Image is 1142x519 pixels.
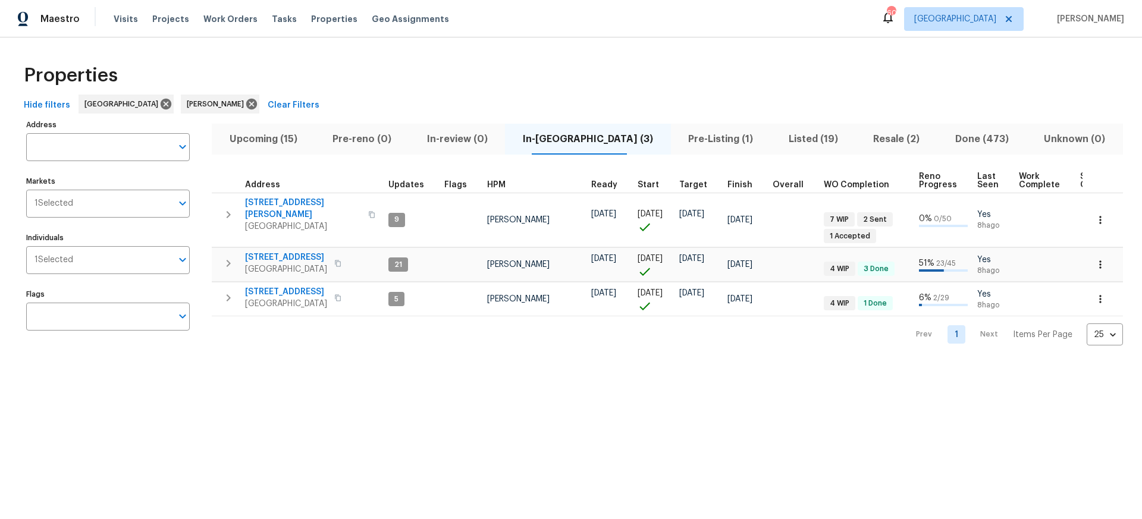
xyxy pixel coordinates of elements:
span: [DATE] [727,295,752,303]
span: [STREET_ADDRESS] [245,251,327,263]
div: 60 [887,7,895,19]
span: Work Orders [203,13,258,25]
nav: Pagination Navigation [905,323,1123,345]
span: Overall [773,181,804,189]
div: Target renovation project end date [679,181,718,189]
span: Ready [591,181,617,189]
span: [DATE] [591,289,616,297]
span: Reno Progress [919,172,957,189]
span: [GEOGRAPHIC_DATA] [245,263,327,275]
span: [DATE] [638,289,663,297]
span: 51 % [919,259,934,268]
span: 1 Selected [34,199,73,209]
span: 2 Sent [858,215,892,225]
span: [PERSON_NAME] [487,260,550,269]
td: Project started on time [633,282,674,316]
span: [STREET_ADDRESS] [245,286,327,298]
span: [DATE] [638,210,663,218]
span: Updates [388,181,424,189]
span: In-[GEOGRAPHIC_DATA] (3) [512,131,663,147]
span: [PERSON_NAME] [1052,13,1124,25]
span: [GEOGRAPHIC_DATA] [245,221,361,232]
span: Target [679,181,707,189]
span: 1 Accepted [825,231,875,241]
span: [DATE] [679,210,704,218]
label: Individuals [26,234,190,241]
td: Project started on time [633,248,674,282]
span: [DATE] [727,260,752,269]
button: Open [174,308,191,325]
span: 23 / 45 [936,260,956,267]
span: Yes [977,209,1009,221]
span: Listed (19) [778,131,848,147]
span: 21 [390,260,407,270]
span: 9 [390,215,404,225]
span: 0 / 50 [934,215,952,222]
span: [DATE] [679,254,704,263]
span: Start [638,181,659,189]
span: Hide filters [24,98,70,113]
span: [DATE] [679,289,704,297]
span: 8h ago [977,266,1009,276]
button: Clear Filters [263,95,324,117]
div: [GEOGRAPHIC_DATA] [79,95,174,114]
span: Geo Assignments [372,13,449,25]
span: Last Seen [977,172,999,189]
span: Clear Filters [268,98,319,113]
button: Open [174,139,191,155]
span: Pre-Listing (1) [678,131,764,147]
span: Setup Complete [1080,172,1121,189]
span: Unknown (0) [1034,131,1116,147]
label: Flags [26,291,190,298]
div: Earliest renovation start date (first business day after COE or Checkout) [591,181,628,189]
label: Markets [26,178,190,185]
span: Yes [977,288,1009,300]
span: Visits [114,13,138,25]
span: Tasks [272,15,297,23]
span: [DATE] [638,254,663,263]
span: Finish [727,181,752,189]
span: [STREET_ADDRESS][PERSON_NAME] [245,197,361,221]
button: Open [174,251,191,268]
span: Done (473) [945,131,1019,147]
span: Pre-reno (0) [322,131,401,147]
td: Project started on time [633,193,674,247]
span: 5 [390,294,403,304]
span: 1 Selected [34,255,73,265]
span: 4 WIP [825,264,854,274]
span: Projects [152,13,189,25]
span: 1 Done [859,298,892,309]
label: Address [26,121,190,128]
span: [GEOGRAPHIC_DATA] [245,298,327,310]
div: 25 [1087,319,1123,350]
span: Yes [977,254,1009,266]
span: [DATE] [727,216,752,224]
span: 0 % [919,215,932,223]
span: 4 WIP [825,298,854,309]
span: Properties [311,13,357,25]
span: [GEOGRAPHIC_DATA] [84,98,163,110]
span: Flags [444,181,467,189]
span: 6 % [919,294,931,302]
span: Resale (2) [863,131,930,147]
span: 3 Done [859,264,893,274]
span: [DATE] [591,254,616,263]
span: [PERSON_NAME] [487,295,550,303]
span: [PERSON_NAME] [187,98,249,110]
span: [PERSON_NAME] [487,216,550,224]
span: Properties [24,70,118,81]
div: Days past target finish date [773,181,814,189]
span: HPM [487,181,506,189]
div: [PERSON_NAME] [181,95,259,114]
span: [DATE] [591,210,616,218]
button: Open [174,195,191,212]
button: Hide filters [19,95,75,117]
a: Goto page 1 [948,325,965,344]
div: Projected renovation finish date [727,181,763,189]
div: Actual renovation start date [638,181,670,189]
span: 7 WIP [825,215,854,225]
span: Upcoming (15) [219,131,308,147]
span: Address [245,181,280,189]
span: Maestro [40,13,80,25]
p: Items Per Page [1013,329,1072,341]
